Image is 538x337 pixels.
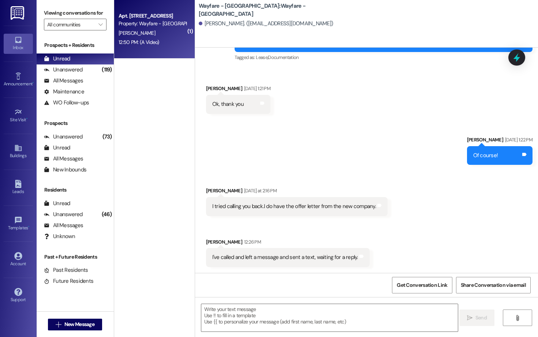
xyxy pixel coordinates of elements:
div: Apt. [STREET_ADDRESS] [119,12,186,20]
div: Unread [44,200,70,207]
div: Ok, thank you [212,100,244,108]
div: [DATE] 1:21 PM [242,85,270,92]
i:  [515,315,520,321]
a: Account [4,250,33,270]
div: I've called and left a message and sent a text, waiting for a reply. [212,253,358,261]
div: Unread [44,55,70,63]
input: All communities [47,19,95,30]
div: [PERSON_NAME] [206,238,370,248]
span: Share Conversation via email [461,281,526,289]
div: Maintenance [44,88,84,96]
div: New Inbounds [44,166,86,174]
button: Send [459,310,495,326]
div: [PERSON_NAME] [206,85,270,95]
div: Of course! [473,152,498,159]
div: Past Residents [44,266,88,274]
span: • [28,224,29,229]
a: Site Visit • [4,106,33,126]
div: [PERSON_NAME] [206,187,388,197]
a: Buildings [4,142,33,162]
a: Leads [4,178,33,197]
span: New Message [64,321,94,328]
div: [DATE] at 2:16 PM [242,187,277,195]
span: Get Conversation Link [397,281,447,289]
div: All Messages [44,155,83,163]
label: Viewing conversations for [44,7,107,19]
div: (73) [101,131,114,142]
div: Unanswered [44,66,83,74]
div: 12:50 PM: (A Video) [119,39,159,45]
button: New Message [48,319,102,330]
span: [PERSON_NAME] [119,30,155,36]
button: Get Conversation Link [392,277,452,293]
span: • [33,80,34,85]
div: I tried calling you back.I do have the offer letter from the new company. [212,203,376,210]
div: Future Residents [44,277,93,285]
span: Send [475,314,487,322]
div: All Messages [44,77,83,85]
span: Lease , [256,54,268,60]
div: Unanswered [44,211,83,218]
a: Templates • [4,214,33,234]
div: [DATE] 1:22 PM [503,136,533,144]
div: Unknown [44,233,75,240]
i:  [467,315,472,321]
b: Wayfare - [GEOGRAPHIC_DATA]: Wayfare - [GEOGRAPHIC_DATA] [199,2,345,18]
div: Prospects + Residents [37,41,114,49]
div: Tagged as: [235,52,533,63]
div: Unread [44,144,70,152]
div: 12:26 PM [242,238,261,246]
div: Prospects [37,119,114,127]
span: • [26,116,27,121]
button: Share Conversation via email [456,277,531,293]
img: ResiDesk Logo [11,6,26,20]
span: Documentation [268,54,299,60]
div: Residents [37,186,114,194]
a: Inbox [4,34,33,53]
i:  [98,22,102,27]
div: (119) [100,64,113,75]
i:  [56,322,61,327]
div: (46) [100,209,114,220]
div: Property: Wayfare - [GEOGRAPHIC_DATA] [119,20,186,27]
div: [PERSON_NAME]. ([EMAIL_ADDRESS][DOMAIN_NAME]) [199,20,333,27]
div: WO Follow-ups [44,99,89,107]
div: Past + Future Residents [37,253,114,261]
div: [PERSON_NAME] [467,136,533,146]
div: Unanswered [44,133,83,141]
div: All Messages [44,222,83,229]
a: Support [4,286,33,305]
